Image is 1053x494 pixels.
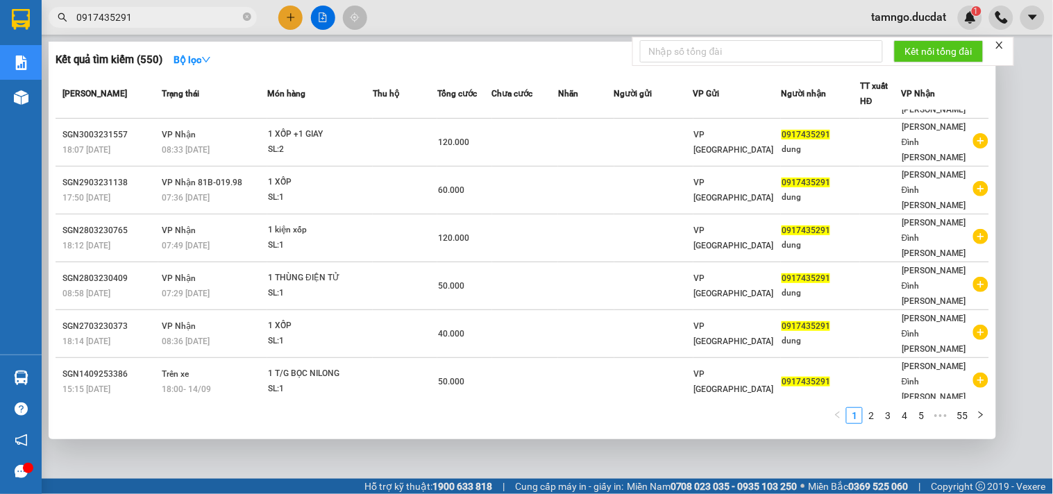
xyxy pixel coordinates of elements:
span: [PERSON_NAME] Đình [PERSON_NAME] [902,266,966,306]
span: right [977,411,985,419]
div: dung [782,142,859,157]
div: dung [782,190,859,205]
span: Món hàng [267,90,305,99]
span: left [834,411,842,419]
div: SL: 1 [268,238,372,253]
span: 08:58 [DATE] [62,289,110,298]
span: search [58,12,67,22]
div: dung [782,238,859,253]
div: 1 THÙNG ĐIỆN TỬ [268,271,372,286]
span: [PERSON_NAME] Đình [PERSON_NAME] [902,122,966,162]
button: left [829,407,846,424]
span: 0917435291 [782,178,830,187]
span: Nhãn [558,90,578,99]
span: ••• [929,407,952,424]
button: right [972,407,989,424]
span: 07:36 [DATE] [162,193,210,203]
a: 1 [847,408,862,423]
span: VP [GEOGRAPHIC_DATA] [694,225,774,250]
span: down [201,55,211,65]
div: SL: 1 [268,190,372,205]
span: Tổng cước [437,90,477,99]
span: plus-circle [973,181,988,196]
span: close-circle [243,12,251,21]
strong: Bộ lọc [174,54,211,65]
span: Người gửi [614,90,652,99]
span: Trạng thái [162,90,199,99]
span: [PERSON_NAME] Đình [PERSON_NAME] [902,170,966,210]
span: 08:33 [DATE] [162,145,210,155]
span: notification [15,434,28,447]
span: 0917435291 [782,130,830,139]
span: 18:07 [DATE] [62,145,110,155]
span: 0917435291 [782,377,830,386]
span: plus-circle [973,229,988,244]
span: close-circle [243,11,251,24]
span: VP Nhận [162,225,196,235]
a: 4 [897,408,912,423]
span: plus-circle [973,373,988,388]
span: 07:29 [DATE] [162,289,210,298]
span: Trên xe [162,369,189,379]
span: 07:49 [DATE] [162,241,210,250]
span: 0917435291 [782,321,830,331]
div: SGN2903231138 [62,176,158,190]
span: 0917435291 [782,273,830,283]
span: VP Nhận [162,130,196,139]
span: VP Gửi [693,90,720,99]
span: VP Nhận 81B-019.98 [162,178,242,187]
div: 1 T/G BỌC NILONG [268,366,372,382]
div: 1 kiện xốp [268,223,372,238]
div: dung [782,286,859,300]
div: SL: 1 [268,286,372,301]
span: 50.000 [438,377,464,386]
a: 55 [952,408,972,423]
div: SGN2703230373 [62,319,158,334]
a: 5 [913,408,929,423]
li: Previous Page [829,407,846,424]
li: Next 5 Pages [929,407,952,424]
div: 1 XỐP +1 GIAY [268,127,372,142]
span: VP [GEOGRAPHIC_DATA] [694,273,774,298]
span: VP [GEOGRAPHIC_DATA] [694,321,774,346]
h3: Kết quả tìm kiếm ( 550 ) [56,53,162,67]
img: solution-icon [14,56,28,70]
span: Kết nối tổng đài [905,44,972,59]
span: VP [GEOGRAPHIC_DATA] [694,178,774,203]
span: 0917435291 [782,225,830,235]
button: Bộ lọcdown [162,49,222,71]
li: 55 [952,407,972,424]
span: Chưa cước [492,90,533,99]
span: TT xuất HĐ [860,82,888,107]
span: [PERSON_NAME] Đình [PERSON_NAME] [902,218,966,258]
span: VP Nhận [901,90,935,99]
li: 3 [879,407,896,424]
img: logo-vxr [12,9,30,30]
span: 15:15 [DATE] [62,384,110,394]
span: question-circle [15,402,28,416]
span: Thu hộ [373,90,399,99]
span: 18:00 - 14/09 [162,384,211,394]
span: 50.000 [438,281,464,291]
span: [PERSON_NAME] [62,90,127,99]
span: VP [GEOGRAPHIC_DATA] [694,369,774,394]
li: 2 [863,407,879,424]
span: 120.000 [438,137,469,147]
li: 5 [913,407,929,424]
span: 60.000 [438,185,464,195]
a: 3 [880,408,895,423]
input: Tìm tên, số ĐT hoặc mã đơn [76,10,240,25]
span: 18:14 [DATE] [62,337,110,346]
div: SGN2803230765 [62,223,158,238]
span: plus-circle [973,325,988,340]
div: dung [782,334,859,348]
li: Next Page [972,407,989,424]
div: SGN1409253386 [62,367,158,382]
span: close [995,40,1004,50]
div: SGN2803230409 [62,271,158,286]
div: SGN3003231557 [62,128,158,142]
span: VP [GEOGRAPHIC_DATA] [694,130,774,155]
li: 1 [846,407,863,424]
span: VP Nhận [162,321,196,331]
span: plus-circle [973,133,988,148]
